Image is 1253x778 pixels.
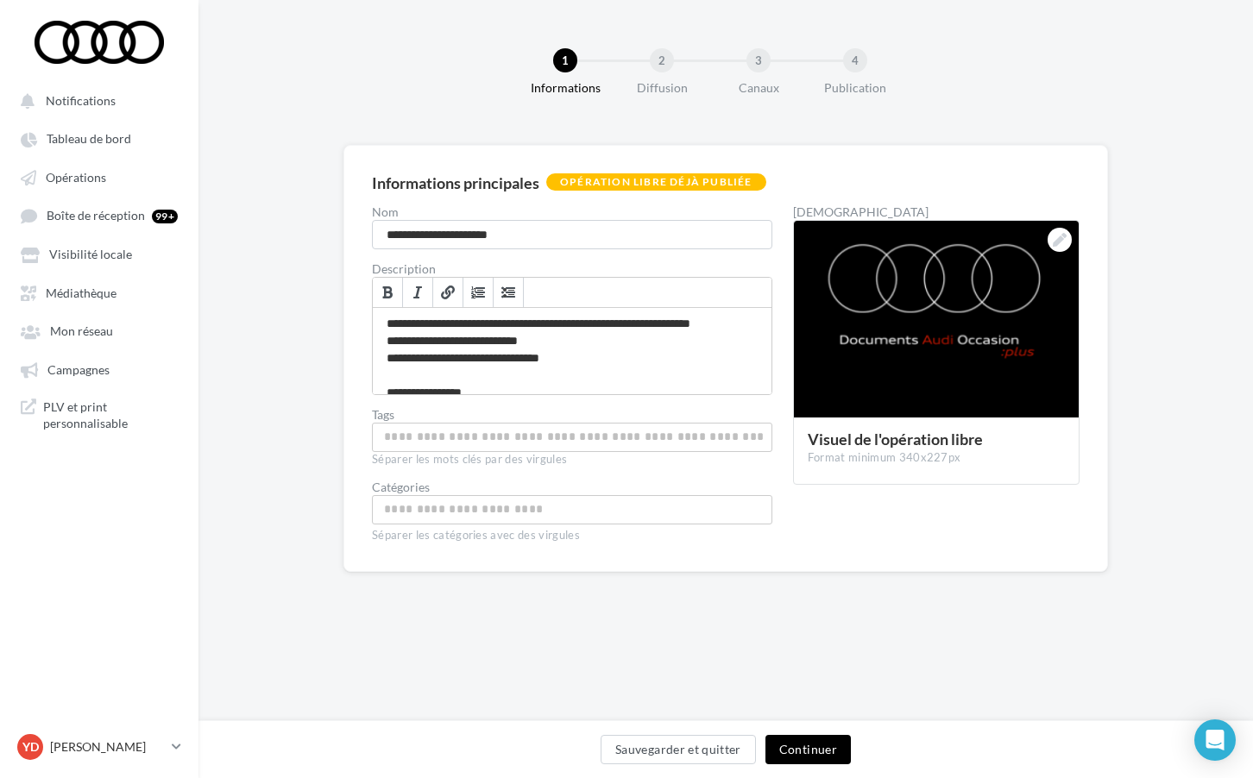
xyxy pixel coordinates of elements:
button: Continuer [765,735,851,764]
a: Boîte de réception 99+ [10,199,188,231]
label: Description [372,263,772,275]
div: Choisissez une catégorie [372,495,772,524]
span: Opérations [46,170,106,185]
div: Séparer les mots clés par des virgules [372,452,772,467]
div: [DEMOGRAPHIC_DATA] [793,206,1080,218]
div: Permet de préciser les enjeux de la campagne à vos affiliés [373,308,771,394]
span: YD [22,738,39,756]
span: Médiathèque [46,285,116,300]
div: 1 [553,48,577,72]
div: Open Intercom Messenger [1194,719,1236,761]
span: Mon réseau [50,324,113,339]
span: Tableau de bord [47,132,131,147]
div: Diffusion [607,79,717,97]
span: PLV et print personnalisable [43,398,178,432]
div: Informations [510,79,620,97]
div: Publication [800,79,910,97]
button: Notifications [10,85,181,116]
input: Permet aux affiliés de trouver l'opération libre plus facilement [376,427,768,447]
div: 2 [650,48,674,72]
div: 99+ [152,210,178,223]
div: Format minimum 340x227px [808,450,1065,466]
a: Insérer/Supprimer une liste numérotée [463,278,494,307]
label: Tags [372,409,772,421]
a: Mon réseau [10,315,188,346]
a: Italique (⌘+I) [403,278,433,307]
span: Notifications [46,93,116,108]
a: YD [PERSON_NAME] [14,731,185,763]
div: Visuel de l'opération libre [808,431,1065,447]
div: Séparer les catégories avec des virgules [372,524,772,543]
span: Campagnes [47,362,110,377]
a: Médiathèque [10,277,188,308]
span: Visibilité locale [49,248,132,262]
input: Choisissez une catégorie [376,499,768,519]
div: Permet aux affiliés de trouver l'opération libre plus facilement [372,423,772,452]
div: Opération libre déjà publiée [546,173,766,191]
a: Opérations [10,161,188,192]
a: Gras (⌘+B) [373,278,403,307]
label: Nom [372,206,772,218]
a: Insérer/Supprimer une liste à puces [494,278,524,307]
span: Boîte de réception [47,209,145,223]
div: 3 [746,48,771,72]
a: Campagnes [10,354,188,385]
button: Sauvegarder et quitter [601,735,756,764]
div: Informations principales [372,175,539,191]
div: Canaux [703,79,814,97]
a: Visibilité locale [10,238,188,269]
p: [PERSON_NAME] [50,738,165,756]
div: Catégories [372,481,772,493]
div: 4 [843,48,867,72]
a: Lien [433,278,463,307]
a: PLV et print personnalisable [10,392,188,439]
a: Tableau de bord [10,122,188,154]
